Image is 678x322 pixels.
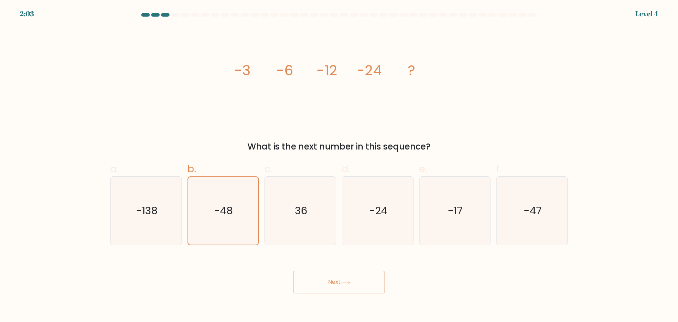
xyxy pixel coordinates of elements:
[369,204,387,218] text: -24
[110,162,119,176] span: a.
[295,204,307,218] text: 36
[264,162,272,176] span: c.
[317,60,337,80] tspan: -12
[276,60,293,80] tspan: -6
[496,162,501,176] span: f.
[342,162,350,176] span: d.
[408,60,416,80] tspan: ?
[234,60,250,80] tspan: -3
[114,140,564,153] div: What is the next number in this sequence?
[524,204,542,218] text: -47
[188,162,196,176] span: b.
[215,204,233,218] text: -48
[20,8,34,19] div: 2:03
[419,162,427,176] span: e.
[136,204,157,218] text: -138
[357,60,382,80] tspan: -24
[635,8,658,19] div: Level 4
[448,204,463,218] text: -17
[293,271,385,293] button: Next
